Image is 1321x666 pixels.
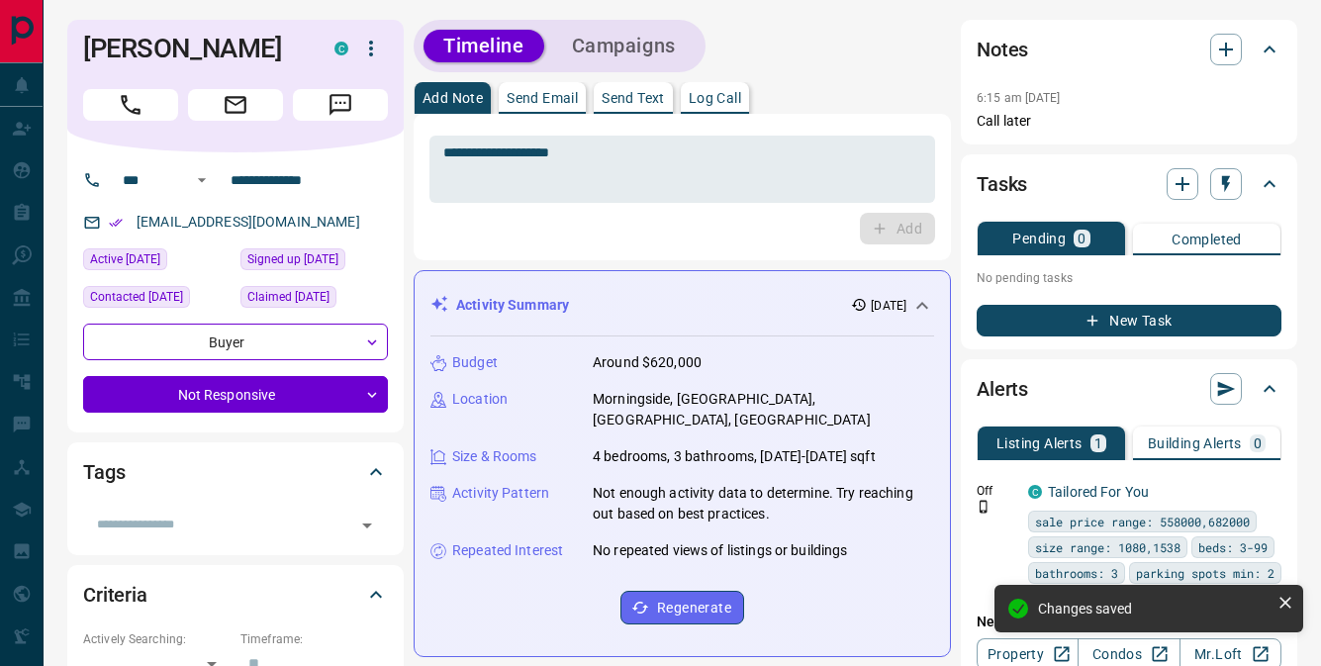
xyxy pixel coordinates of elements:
[1172,233,1242,246] p: Completed
[137,214,360,230] a: [EMAIL_ADDRESS][DOMAIN_NAME]
[1148,436,1242,450] p: Building Alerts
[977,373,1028,405] h2: Alerts
[293,89,388,121] span: Message
[247,287,330,307] span: Claimed [DATE]
[977,26,1281,73] div: Notes
[977,168,1027,200] h2: Tasks
[977,500,991,514] svg: Push Notification Only
[83,286,231,314] div: Thu May 08 2025
[353,512,381,539] button: Open
[83,89,178,121] span: Call
[1035,563,1118,583] span: bathrooms: 3
[977,305,1281,336] button: New Task
[188,89,283,121] span: Email
[1048,484,1149,500] a: Tailored For You
[1254,436,1262,450] p: 0
[452,540,563,561] p: Repeated Interest
[90,249,160,269] span: Active [DATE]
[456,295,569,316] p: Activity Summary
[620,591,744,624] button: Regenerate
[977,111,1281,132] p: Call later
[83,630,231,648] p: Actively Searching:
[247,249,338,269] span: Signed up [DATE]
[1136,563,1274,583] span: parking spots min: 2
[1038,601,1270,617] div: Changes saved
[689,91,741,105] p: Log Call
[593,446,876,467] p: 4 bedrooms, 3 bathrooms, [DATE]-[DATE] sqft
[424,30,544,62] button: Timeline
[1028,485,1042,499] div: condos.ca
[90,287,183,307] span: Contacted [DATE]
[1094,436,1102,450] p: 1
[593,483,934,524] p: Not enough activity data to determine. Try reaching out based on best practices.
[1012,232,1066,245] p: Pending
[977,263,1281,293] p: No pending tasks
[1035,537,1180,557] span: size range: 1080,1538
[240,248,388,276] div: Tue Jul 06 2021
[996,436,1083,450] p: Listing Alerts
[452,483,549,504] p: Activity Pattern
[593,540,848,561] p: No repeated views of listings or buildings
[452,352,498,373] p: Budget
[593,352,702,373] p: Around $620,000
[83,571,388,618] div: Criteria
[977,91,1061,105] p: 6:15 am [DATE]
[1198,537,1268,557] span: beds: 3-99
[109,216,123,230] svg: Email Verified
[977,160,1281,208] div: Tasks
[593,389,934,430] p: Morningside, [GEOGRAPHIC_DATA], [GEOGRAPHIC_DATA], [GEOGRAPHIC_DATA]
[977,365,1281,413] div: Alerts
[452,389,508,410] p: Location
[240,630,388,648] p: Timeframe:
[83,456,125,488] h2: Tags
[190,168,214,192] button: Open
[452,446,537,467] p: Size & Rooms
[423,91,483,105] p: Add Note
[83,579,147,611] h2: Criteria
[83,33,305,64] h1: [PERSON_NAME]
[977,482,1016,500] p: Off
[430,287,934,324] div: Activity Summary[DATE]
[977,34,1028,65] h2: Notes
[83,448,388,496] div: Tags
[507,91,578,105] p: Send Email
[977,612,1281,632] p: New Alert:
[334,42,348,55] div: condos.ca
[240,286,388,314] div: Tue Jan 28 2025
[1078,232,1085,245] p: 0
[552,30,696,62] button: Campaigns
[602,91,665,105] p: Send Text
[83,376,388,413] div: Not Responsive
[83,324,388,360] div: Buyer
[83,248,231,276] div: Mon Jan 27 2025
[1035,512,1250,531] span: sale price range: 558000,682000
[871,297,906,315] p: [DATE]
